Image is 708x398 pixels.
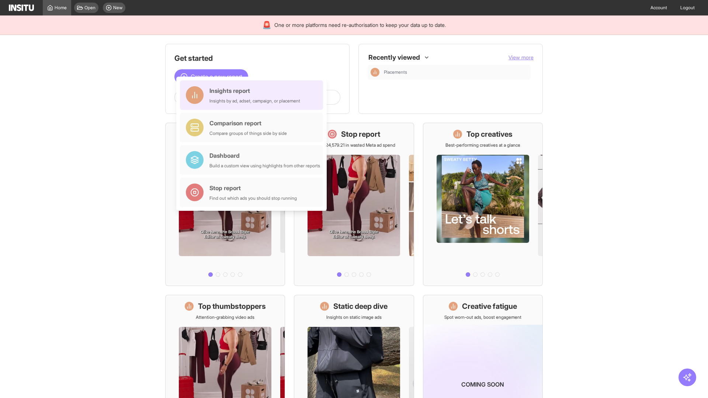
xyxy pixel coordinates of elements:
div: Stop report [209,184,297,192]
a: What's live nowSee all active ads instantly [165,123,285,286]
p: Attention-grabbing video ads [196,314,254,320]
div: Comparison report [209,119,287,128]
h1: Top thumbstoppers [198,301,266,311]
a: Top creativesBest-performing creatives at a glance [423,123,543,286]
div: Insights report [209,86,300,95]
p: Insights on static image ads [326,314,382,320]
div: 🚨 [262,20,271,30]
button: View more [509,54,534,61]
span: Placements [384,69,528,75]
h1: Static deep dive [333,301,388,311]
p: Save £24,579.21 in wasted Meta ad spend [312,142,395,148]
img: Logo [9,4,34,11]
h1: Top creatives [466,129,513,139]
span: Open [84,5,96,11]
a: Stop reportSave £24,579.21 in wasted Meta ad spend [294,123,414,286]
span: New [113,5,122,11]
div: Dashboard [209,151,320,160]
h1: Get started [174,53,340,63]
button: Create a new report [174,69,248,84]
div: Insights [371,68,379,77]
div: Find out which ads you should stop running [209,195,297,201]
div: Build a custom view using highlights from other reports [209,163,320,169]
div: Compare groups of things side by side [209,130,287,136]
div: Insights by ad, adset, campaign, or placement [209,98,300,104]
span: Create a new report [191,72,242,81]
p: Best-performing creatives at a glance [445,142,520,148]
span: One or more platforms need re-authorisation to keep your data up to date. [274,21,446,29]
span: Placements [384,69,407,75]
span: View more [509,54,534,60]
h1: Stop report [341,129,380,139]
span: Home [55,5,67,11]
